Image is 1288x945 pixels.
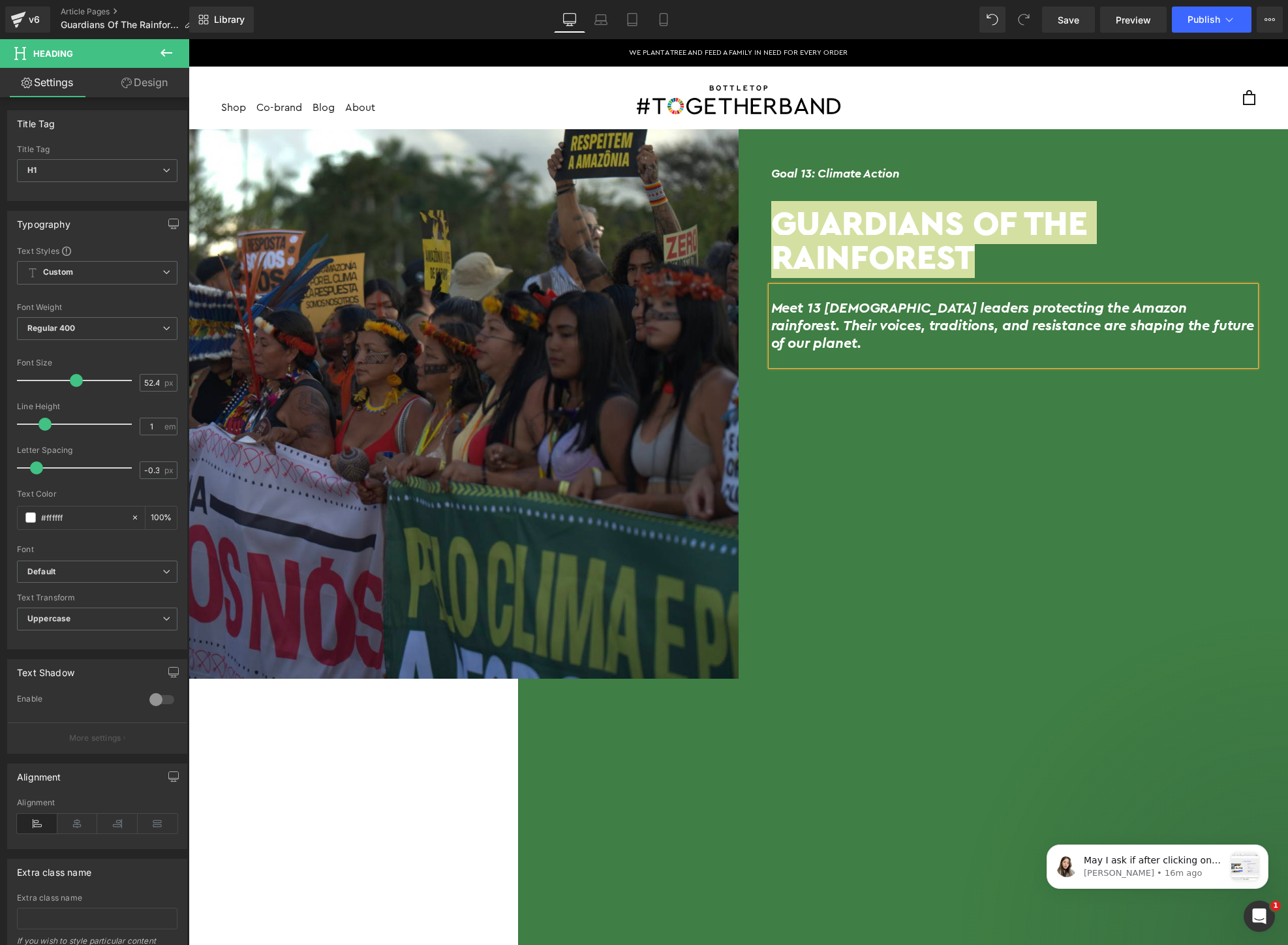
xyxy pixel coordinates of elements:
[979,7,1005,33] button: Undo
[124,63,146,74] a: BlogBlog
[1270,901,1281,911] span: 1
[1244,901,1275,932] iframe: Intercom live chat
[5,7,50,33] a: v6
[446,39,654,78] img: #TOGETHERBAND
[17,545,177,554] div: Font
[617,7,648,33] a: Tablet
[648,7,679,33] a: Mobile
[17,446,177,455] div: Letter Spacing
[17,489,177,499] div: Text Color
[10,8,1090,20] p: We plant a tree and feed a family in need for every order
[1027,818,1288,910] iframe: Intercom notifications message
[164,422,176,431] span: em
[1172,7,1251,33] button: Publish
[33,63,57,74] a: Shop
[17,303,177,312] div: Font Weight
[27,323,76,333] b: Regular 400
[585,7,617,33] a: Laptop
[17,893,177,903] div: Extra class name
[1054,52,1067,67] a: cart
[17,402,177,411] div: Line Height
[27,165,37,175] b: H1
[61,20,179,30] span: Guardians Of The Rainforest
[583,129,1067,140] h6: Goal 13: Climate Action
[164,379,176,387] span: px
[17,694,136,707] div: Enable
[17,358,177,367] div: Font Size
[1116,13,1151,27] span: Preview
[26,11,42,28] div: v6
[554,7,585,33] a: Desktop
[157,63,187,74] a: About
[33,55,446,82] nav: Main navigation
[1100,7,1167,33] a: Preview
[189,7,254,33] a: New Library
[97,68,192,97] a: Design
[214,14,245,25] span: Library
[1011,7,1037,33] button: Redo
[61,7,204,17] a: Article Pages
[41,510,125,525] input: Color
[1257,7,1283,33] button: More
[8,722,187,753] button: More settings
[33,48,73,59] span: Heading
[17,111,55,129] div: Title Tag
[1058,13,1079,27] span: Save
[27,566,55,578] i: Default
[17,660,74,678] div: Text Shadow
[164,466,176,474] span: px
[69,732,121,744] p: More settings
[17,245,177,256] div: Text Styles
[68,63,114,74] a: Co-brandCo-brand
[1188,14,1220,25] span: Publish
[583,166,1067,235] h1: Guardians Of The Rainforest
[17,798,177,807] div: Alignment
[146,506,177,529] div: %
[43,267,73,278] b: Custom
[17,764,61,782] div: Alignment
[17,145,177,154] div: Title Tag
[583,260,1067,313] h2: Meet 13 [DEMOGRAPHIC_DATA] leaders protecting the Amazon rainforest. Their voices, traditions, an...
[17,593,177,602] div: Text Transform
[17,860,91,878] div: Extra class name
[27,613,70,623] b: Uppercase
[17,211,70,230] div: Typography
